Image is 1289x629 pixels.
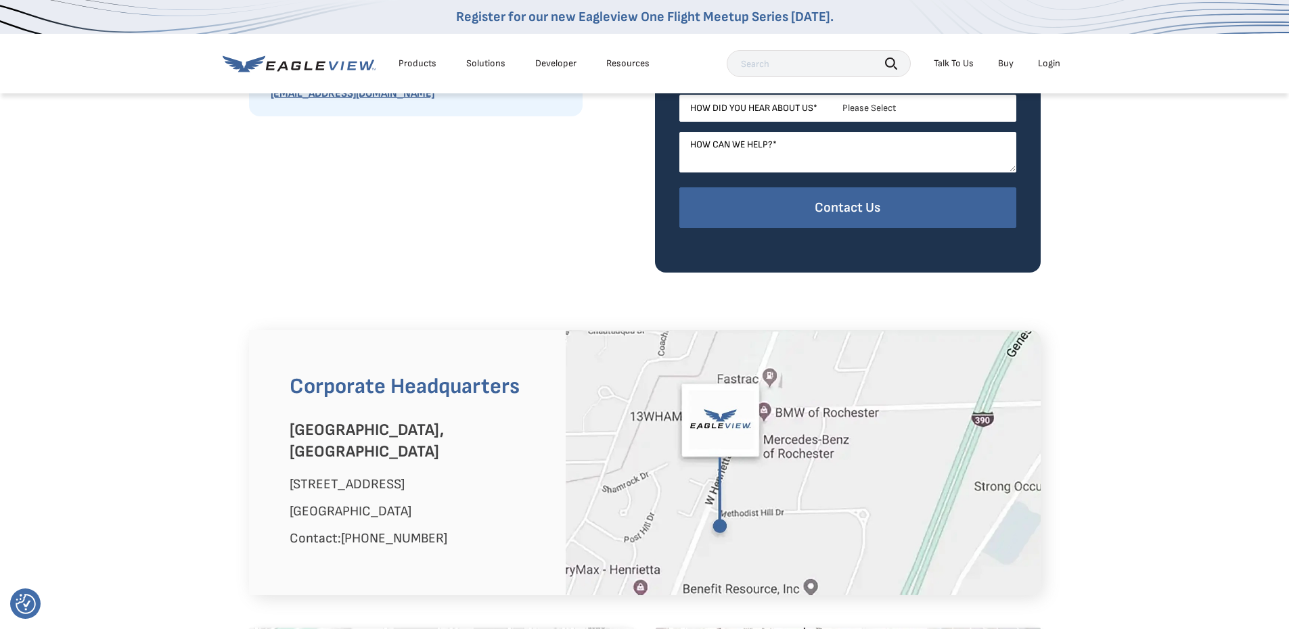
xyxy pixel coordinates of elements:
[290,530,447,546] span: Contact:
[535,57,576,70] a: Developer
[341,530,447,546] a: [PHONE_NUMBER]
[727,50,911,77] input: Search
[290,500,545,522] p: [GEOGRAPHIC_DATA]
[290,419,545,463] h3: [GEOGRAPHIC_DATA], [GEOGRAPHIC_DATA]
[271,87,434,100] a: [EMAIL_ADDRESS][DOMAIN_NAME]
[16,594,36,614] img: Revisit consent button
[290,473,545,495] p: [STREET_ADDRESS]
[399,57,436,70] div: Products
[466,57,505,70] div: Solutions
[934,57,974,70] div: Talk To Us
[566,330,1041,595] img: Eagleview Corporate Headquarters
[998,57,1014,70] a: Buy
[1038,57,1060,70] div: Login
[456,9,834,25] a: Register for our new Eagleview One Flight Meetup Series [DATE].
[16,594,36,614] button: Consent Preferences
[606,57,650,70] div: Resources
[679,187,1016,229] input: Contact Us
[290,371,545,403] h2: Corporate Headquarters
